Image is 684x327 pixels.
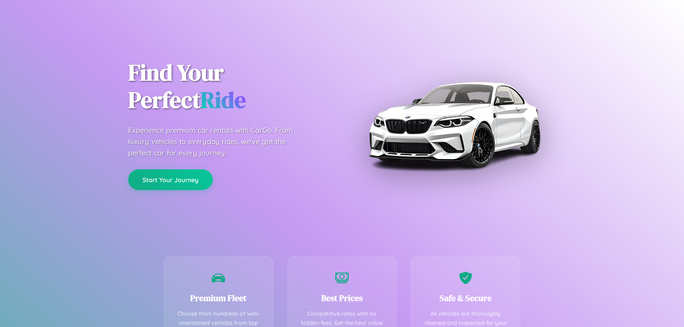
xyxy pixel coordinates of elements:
[175,292,262,304] h3: Premium Fleet
[422,292,509,304] h3: Safe & Secure
[128,125,306,159] p: Experience premium car rentals with CarGo. From luxury vehicles to everyday rides, we've got the ...
[128,169,213,190] button: Start Your Journey
[299,292,386,304] h3: Best Prices
[365,36,543,213] img: Premium BMW car rental vehicle
[201,84,246,115] span: Ride
[128,59,331,114] h1: Find Your Perfect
